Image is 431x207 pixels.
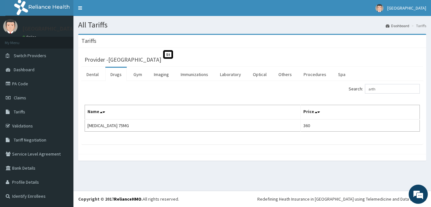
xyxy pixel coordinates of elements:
span: Claims [14,95,26,101]
a: Immunizations [176,68,213,81]
div: Minimize live chat window [105,3,120,19]
h3: Tariffs [81,38,96,44]
p: [GEOGRAPHIC_DATA] [22,26,75,32]
img: User Image [375,4,383,12]
a: Gym [128,68,147,81]
a: Laboratory [215,68,246,81]
a: Dental [81,68,104,81]
textarea: Type your message and hit 'Enter' [3,139,122,161]
a: Online [22,35,38,39]
input: Search: [365,84,420,94]
li: Tariffs [410,23,426,28]
span: Tariff Negotiation [14,137,46,143]
span: Switch Providers [14,53,46,58]
a: Spa [333,68,351,81]
a: Others [273,68,297,81]
div: Chat with us now [33,36,107,44]
footer: All rights reserved. [73,191,431,207]
span: Tariffs [14,109,25,115]
div: Redefining Heath Insurance in [GEOGRAPHIC_DATA] using Telemedicine and Data Science! [257,196,426,202]
strong: Copyright © 2017 . [78,196,143,202]
img: d_794563401_company_1708531726252_794563401 [12,32,26,48]
label: Search: [349,84,420,94]
a: RelianceHMO [114,196,141,202]
a: Procedures [299,68,331,81]
a: Optical [248,68,272,81]
td: [MEDICAL_DATA] 75MG [85,119,301,132]
h3: Provider - [GEOGRAPHIC_DATA] [85,57,161,63]
h1: All Tariffs [78,21,426,29]
span: We're online! [37,63,88,127]
span: St [163,50,173,59]
td: 360 [301,119,420,132]
span: Dashboard [14,67,34,73]
th: Name [85,105,301,120]
span: [GEOGRAPHIC_DATA] [387,5,426,11]
a: Drugs [105,68,127,81]
img: User Image [3,19,18,34]
th: Price [301,105,420,120]
a: Dashboard [386,23,409,28]
a: Imaging [149,68,174,81]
